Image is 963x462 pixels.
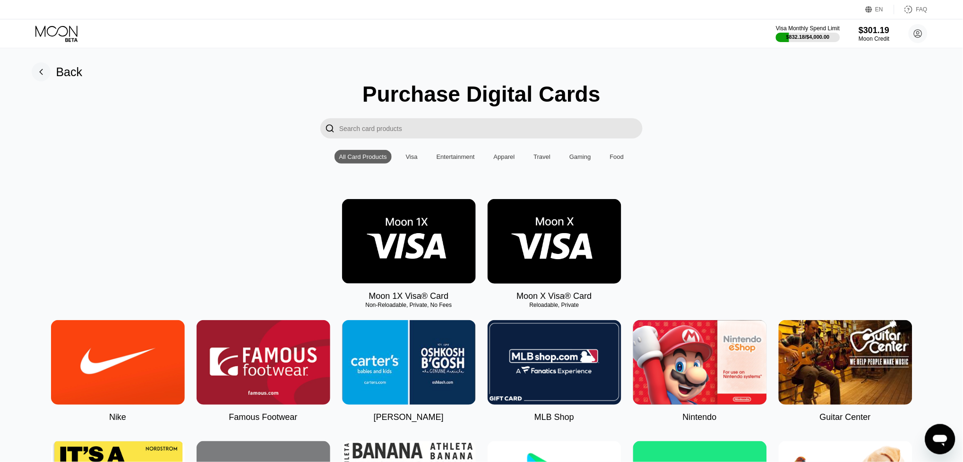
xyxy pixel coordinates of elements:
div: Apparel [489,150,520,164]
div:  [325,123,335,134]
div: Nike [109,412,126,422]
div: Travel [534,153,551,160]
div: FAQ [894,5,928,14]
div: FAQ [916,6,928,13]
div: Entertainment [437,153,475,160]
div: $832.18 / $4,000.00 [786,34,830,40]
div: Back [56,65,83,79]
div: Nintendo [683,412,717,422]
div: [PERSON_NAME] [374,412,444,422]
div: Moon Credit [859,35,890,42]
div: EN [866,5,894,14]
input: Search card products [339,118,643,139]
iframe: Button to launch messaging window [925,424,955,454]
div:  [320,118,339,139]
div: Apparel [494,153,515,160]
div: $301.19Moon Credit [859,26,890,42]
div: Reloadable, Private [488,302,621,308]
div: Moon 1X Visa® Card [369,291,448,301]
div: Food [605,150,629,164]
div: Famous Footwear [229,412,297,422]
div: Non-Reloadable, Private, No Fees [342,302,476,308]
div: Travel [529,150,556,164]
div: Gaming [569,153,591,160]
div: Entertainment [432,150,480,164]
div: $301.19 [859,26,890,35]
div: MLB Shop [534,412,574,422]
div: Moon X Visa® Card [516,291,592,301]
div: Guitar Center [820,412,871,422]
div: Gaming [565,150,596,164]
div: Food [610,153,624,160]
div: Back [32,62,83,81]
div: Visa [406,153,418,160]
div: Visa [401,150,422,164]
div: EN [876,6,884,13]
div: All Card Products [335,150,392,164]
div: Purchase Digital Cards [362,81,601,107]
div: Visa Monthly Spend Limit [776,25,840,32]
div: All Card Products [339,153,387,160]
div: Visa Monthly Spend Limit$832.18/$4,000.00 [776,25,840,42]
